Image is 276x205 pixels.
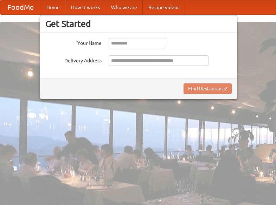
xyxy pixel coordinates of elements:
[184,83,232,94] button: Find Restaurants!
[45,38,102,47] label: Your Name
[143,0,185,14] a: Recipe videos
[65,0,105,14] a: How it works
[0,0,41,14] a: FoodMe
[45,55,102,64] label: Delivery Address
[45,19,232,29] h3: Get Started
[41,0,65,14] a: Home
[105,0,143,14] a: Who we are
